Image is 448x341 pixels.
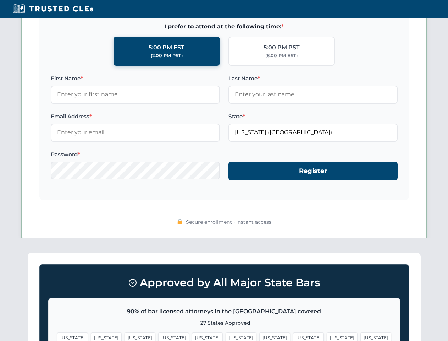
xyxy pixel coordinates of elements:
[149,43,184,52] div: 5:00 PM EST
[177,219,183,224] img: 🔒
[51,86,220,103] input: Enter your first name
[265,52,298,59] div: (8:00 PM EST)
[57,319,391,327] p: +27 States Approved
[51,22,398,31] span: I prefer to attend at the following time:
[228,162,398,180] button: Register
[264,43,300,52] div: 5:00 PM PST
[228,86,398,103] input: Enter your last name
[51,124,220,141] input: Enter your email
[228,112,398,121] label: State
[48,273,400,292] h3: Approved by All Major State Bars
[51,112,220,121] label: Email Address
[186,218,271,226] span: Secure enrollment • Instant access
[51,74,220,83] label: First Name
[151,52,183,59] div: (2:00 PM PST)
[228,74,398,83] label: Last Name
[11,4,95,14] img: Trusted CLEs
[228,124,398,141] input: Florida (FL)
[51,150,220,159] label: Password
[57,307,391,316] p: 90% of bar licensed attorneys in the [GEOGRAPHIC_DATA] covered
